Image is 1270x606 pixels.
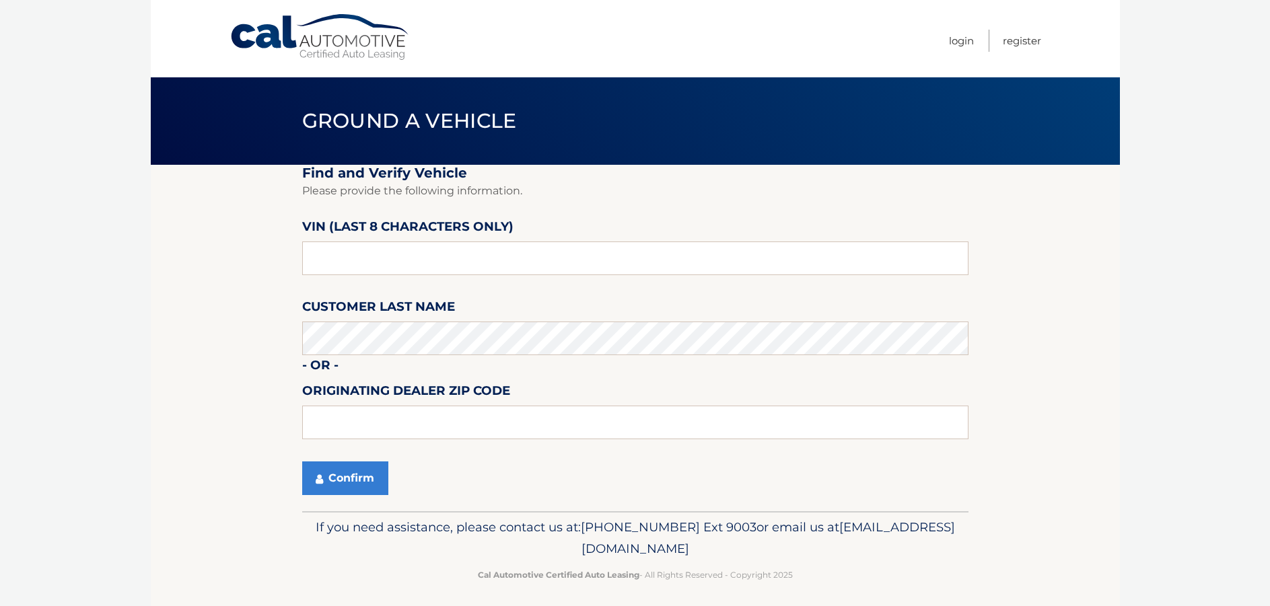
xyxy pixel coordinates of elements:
[302,381,510,406] label: Originating Dealer Zip Code
[1003,30,1041,52] a: Register
[302,355,339,380] label: - or -
[311,517,960,560] p: If you need assistance, please contact us at: or email us at
[302,297,455,321] label: Customer Last Name
[581,519,756,535] span: [PHONE_NUMBER] Ext 9003
[302,461,388,495] button: Confirm
[949,30,974,52] a: Login
[230,13,411,61] a: Cal Automotive
[302,182,968,200] p: Please provide the following information.
[311,568,960,582] p: - All Rights Reserved - Copyright 2025
[302,217,514,241] label: VIN (last 8 characters only)
[302,165,968,182] h2: Find and Verify Vehicle
[302,108,517,133] span: Ground a Vehicle
[478,570,639,580] strong: Cal Automotive Certified Auto Leasing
